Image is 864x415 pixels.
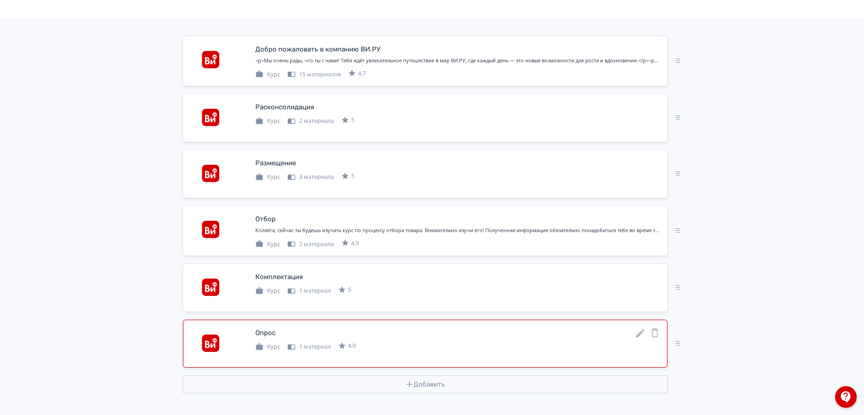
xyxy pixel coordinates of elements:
span: 5 [351,116,354,125]
div: Курс [255,342,280,351]
div: 15 материалов [287,70,341,79]
div: Коллега, сейчас ты будешь изучать курс по процессу отбора товара. Внимательно изучи его! Полученн... [255,227,660,234]
div: 3 материала [287,173,334,182]
div: Курс [255,173,280,182]
div: Расконсолидация [255,102,314,112]
div: 1 материал [287,342,331,351]
div: Курс [255,117,280,126]
div: <p>Мы очень рады, что ты с нами! Тебя ждёт увлекательное путешествие в мир ВИ.РУ, где каждый день... [255,57,660,65]
span: 4.9 [348,341,356,350]
span: 5 [351,172,354,181]
div: Отбор [255,214,276,224]
div: Курс [255,286,280,295]
span: 4.9 [351,239,359,248]
div: Комплектация [255,272,303,282]
div: Курс [255,240,280,249]
div: Курс [255,70,280,79]
span: 5 [348,285,351,294]
span: 4.7 [358,69,366,78]
div: 1 материал [287,286,331,295]
div: Добро пожаловать в компанию ВИ.РУ [255,44,380,55]
div: Размещение [255,158,296,168]
div: Опрос [255,328,276,338]
div: 2 материала [287,117,334,126]
div: 2 материала [287,240,334,249]
button: Добавить [183,375,668,393]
